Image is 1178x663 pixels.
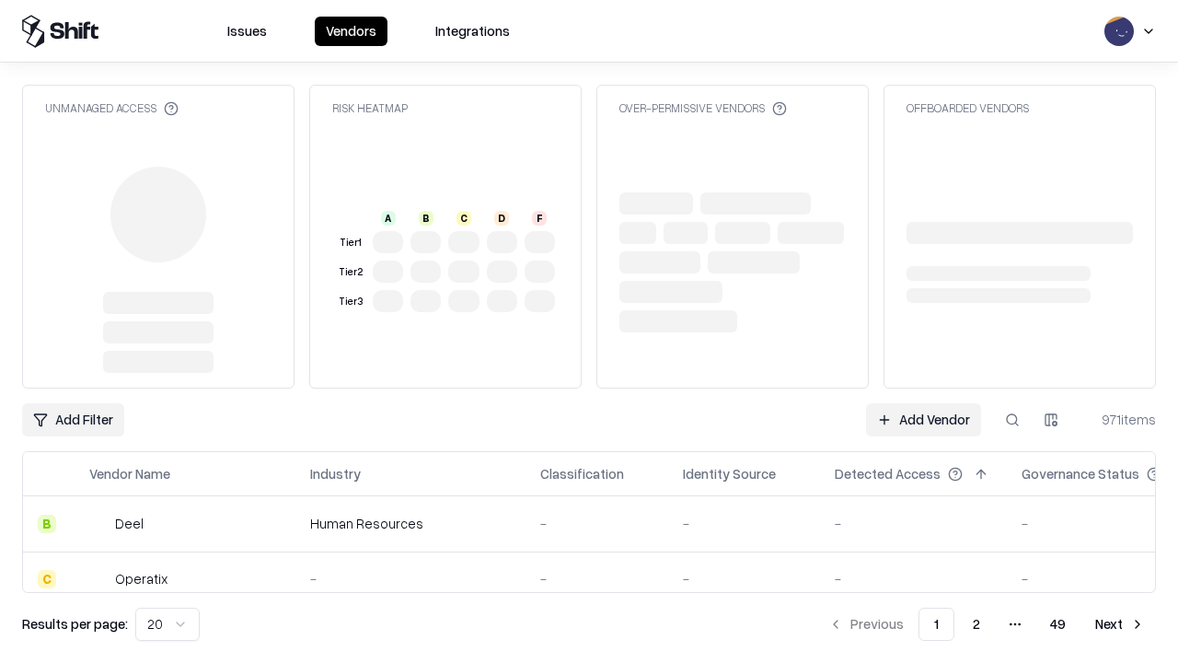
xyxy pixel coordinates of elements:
div: - [835,514,992,533]
img: Deel [89,515,108,533]
div: Industry [310,464,361,483]
div: 971 items [1082,410,1156,429]
div: C [456,211,471,226]
div: Identity Source [683,464,776,483]
div: - [683,569,805,588]
div: Offboarded Vendors [907,100,1029,116]
div: Operatix [115,569,167,588]
div: Tier 3 [336,294,365,309]
button: Issues [216,17,278,46]
div: B [38,515,56,533]
button: 2 [958,608,995,641]
button: Vendors [315,17,387,46]
p: Results per page: [22,614,128,634]
div: - [683,514,805,533]
div: Tier 1 [336,235,365,250]
div: A [381,211,396,226]
div: D [494,211,509,226]
button: Next [1084,608,1156,641]
div: - [310,569,511,588]
button: Add Filter [22,403,124,436]
div: B [419,211,433,226]
div: Tier 2 [336,264,365,280]
div: Vendor Name [89,464,170,483]
div: - [540,514,653,533]
div: Classification [540,464,624,483]
div: Over-Permissive Vendors [619,100,787,116]
div: Unmanaged Access [45,100,179,116]
div: C [38,570,56,588]
div: Risk Heatmap [332,100,408,116]
img: Operatix [89,570,108,588]
button: 49 [1035,608,1080,641]
div: Detected Access [835,464,941,483]
div: - [540,569,653,588]
div: Human Resources [310,514,511,533]
button: 1 [918,608,954,641]
div: F [532,211,547,226]
div: - [835,569,992,588]
div: Governance Status [1022,464,1139,483]
a: Add Vendor [866,403,981,436]
button: Integrations [424,17,521,46]
nav: pagination [817,608,1156,641]
div: Deel [115,514,144,533]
